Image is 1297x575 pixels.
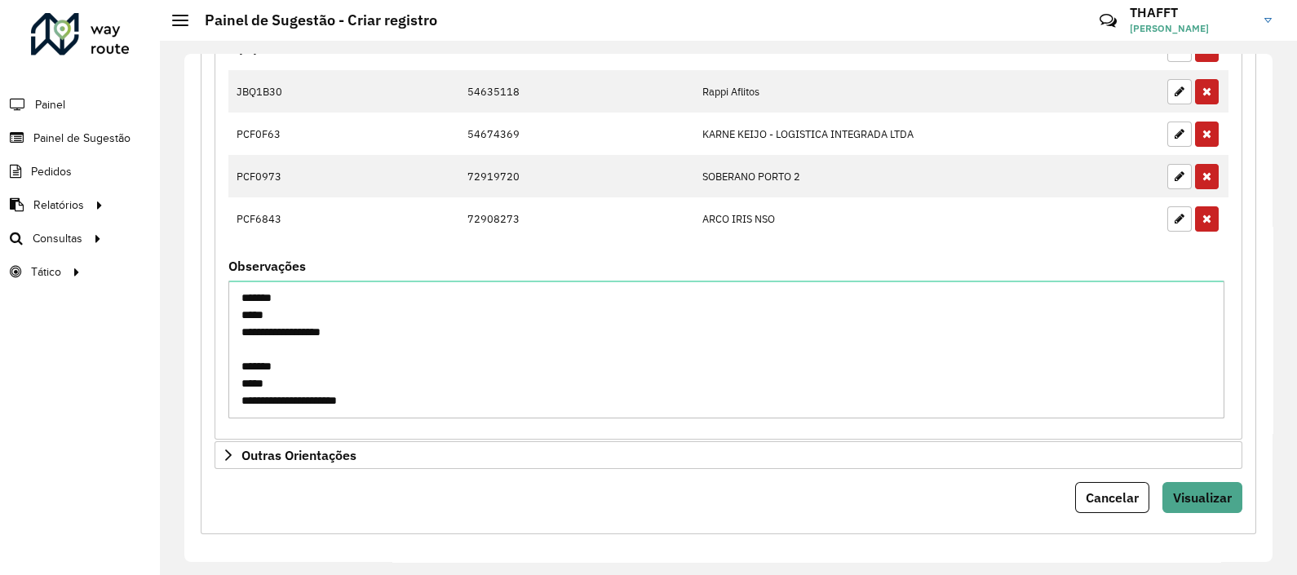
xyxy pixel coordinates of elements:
[188,11,437,29] h2: Painel de Sugestão - Criar registro
[459,70,694,113] td: 54635118
[228,256,306,276] label: Observações
[693,197,1025,240] td: ARCO IRIS NSO
[1130,21,1252,36] span: [PERSON_NAME]
[33,130,131,147] span: Painel de Sugestão
[228,155,322,197] td: PCF0973
[1162,482,1242,513] button: Visualizar
[215,441,1242,469] a: Outras Orientações
[33,197,84,214] span: Relatórios
[459,197,694,240] td: 72908273
[1091,3,1126,38] a: Contato Rápido
[33,230,82,247] span: Consultas
[1075,482,1149,513] button: Cancelar
[1130,5,1252,20] h3: THAFFT
[459,113,694,155] td: 54674369
[693,155,1025,197] td: SOBERANO PORTO 2
[31,263,61,281] span: Tático
[1173,489,1232,506] span: Visualizar
[35,96,65,113] span: Painel
[228,113,322,155] td: PCF0F63
[693,70,1025,113] td: Rappi Aflitos
[241,449,356,462] span: Outras Orientações
[31,163,72,180] span: Pedidos
[1086,489,1139,506] span: Cancelar
[228,197,322,240] td: PCF6843
[459,155,694,197] td: 72919720
[228,70,322,113] td: JBQ1B30
[693,113,1025,155] td: KARNE KEIJO - LOGISTICA INTEGRADA LTDA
